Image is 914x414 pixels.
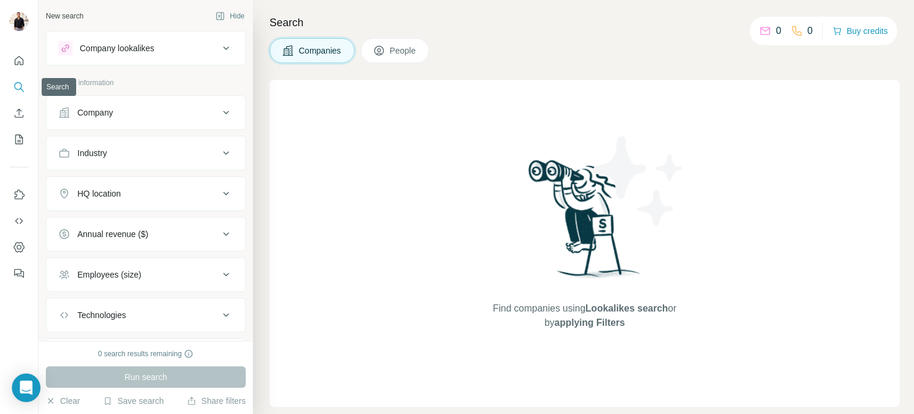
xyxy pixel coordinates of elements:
[10,129,29,150] button: My lists
[10,76,29,98] button: Search
[10,263,29,284] button: Feedback
[10,210,29,232] button: Use Surfe API
[46,11,83,21] div: New search
[46,139,245,167] button: Industry
[489,301,680,330] span: Find companies using or by
[10,184,29,206] button: Use Surfe on LinkedIn
[270,14,900,31] h4: Search
[187,395,246,407] button: Share filters
[555,317,625,328] span: applying Filters
[10,102,29,124] button: Enrich CSV
[523,157,647,290] img: Surfe Illustration - Woman searching with binoculars
[103,395,164,407] button: Save search
[46,98,245,127] button: Company
[807,24,813,38] p: 0
[77,107,113,119] div: Company
[80,42,154,54] div: Company lookalikes
[776,24,781,38] p: 0
[46,395,80,407] button: Clear
[46,260,245,289] button: Employees (size)
[207,7,253,25] button: Hide
[46,179,245,208] button: HQ location
[77,147,107,159] div: Industry
[390,45,417,57] span: People
[46,77,246,88] p: Company information
[12,373,40,402] div: Open Intercom Messenger
[10,50,29,71] button: Quick start
[10,12,29,31] img: Avatar
[77,188,121,200] div: HQ location
[299,45,342,57] span: Companies
[77,269,141,281] div: Employees (size)
[46,301,245,329] button: Technologies
[77,309,126,321] div: Technologies
[46,220,245,248] button: Annual revenue ($)
[98,348,194,359] div: 0 search results remaining
[10,236,29,258] button: Dashboard
[586,303,668,313] span: Lookalikes search
[585,127,692,235] img: Surfe Illustration - Stars
[46,34,245,63] button: Company lookalikes
[77,228,148,240] div: Annual revenue ($)
[832,23,888,39] button: Buy credits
